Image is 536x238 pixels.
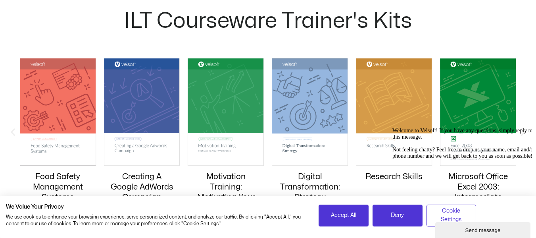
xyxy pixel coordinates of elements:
[33,173,83,201] a: Food Safety Management Systems
[435,221,532,238] iframe: chat widget
[319,205,369,226] button: Accept all cookies
[272,58,348,217] div: 5 / 20
[3,3,146,35] div: Welcome to Velsoft! If you have any questions, simply reply to this message.Not feeling chatty? F...
[365,173,423,180] a: Research Skills
[111,173,173,201] a: Creating A Google AdWords Campaign
[389,124,532,218] iframe: chat widget
[188,58,264,217] div: 4 / 20
[6,214,307,227] p: We use cookies to enhance your browsing experience, serve personalized content, and analyze our t...
[331,211,356,220] span: Accept All
[6,203,307,211] h2: We Value Your Privacy
[20,58,96,217] div: 2 / 20
[440,58,516,217] div: 7 / 20
[280,173,340,201] a: Digital Transformation: Strategy
[8,10,528,32] h2: ILT Courseware Trainer's Kits
[8,127,18,137] div: Previous slide
[356,58,432,217] div: 6 / 20
[197,173,255,211] a: Motivation Training: Motivating Your Workforce
[3,3,146,35] span: Welcome to Velsoft! If you have any questions, simply reply to this message. Not feeling chatty? ...
[104,58,180,217] div: 3 / 20
[373,205,423,226] button: Deny all cookies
